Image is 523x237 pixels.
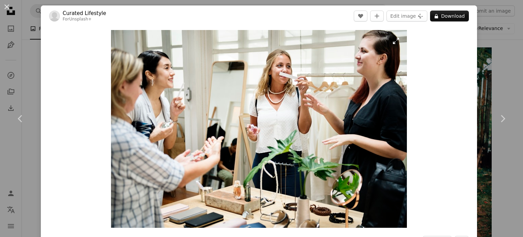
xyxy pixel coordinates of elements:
[111,30,407,228] img: Customers checking out the shop
[111,30,407,228] button: Zoom in on this image
[430,11,469,21] button: Download
[482,86,523,151] a: Next
[69,17,92,21] a: Unsplash+
[370,11,384,21] button: Add to Collection
[354,11,367,21] button: Like
[63,10,106,17] a: Curated Lifestyle
[63,17,106,22] div: For
[49,11,60,21] img: Go to Curated Lifestyle's profile
[386,11,427,21] button: Edit image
